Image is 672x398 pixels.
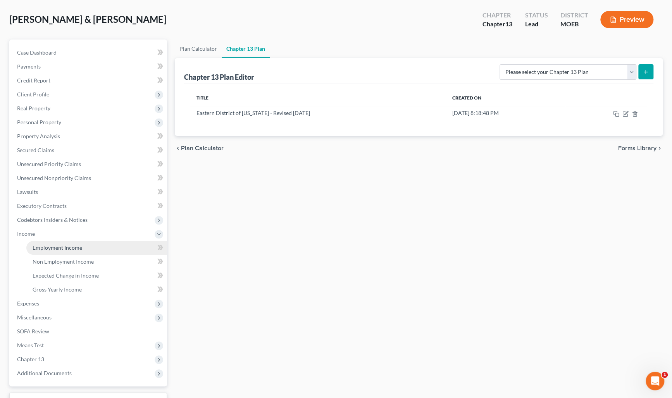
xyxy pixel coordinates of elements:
[662,372,668,378] span: 1
[17,49,57,56] span: Case Dashboard
[11,60,167,74] a: Payments
[175,145,181,151] i: chevron_left
[33,244,82,251] span: Employment Income
[17,133,60,139] span: Property Analysis
[26,241,167,255] a: Employment Income
[17,230,35,237] span: Income
[656,145,663,151] i: chevron_right
[175,145,224,151] button: chevron_left Plan Calculator
[446,90,565,106] th: Created On
[190,106,446,120] td: Eastern District of [US_STATE] - Revised [DATE]
[17,147,54,153] span: Secured Claims
[17,77,50,84] span: Credit Report
[482,11,512,20] div: Chapter
[17,370,72,376] span: Additional Documents
[17,63,41,70] span: Payments
[525,20,548,29] div: Lead
[11,185,167,199] a: Lawsuits
[175,39,222,58] a: Plan Calculator
[17,175,91,181] span: Unsecured Nonpriority Claims
[9,14,166,25] span: [PERSON_NAME] & [PERSON_NAME]
[525,11,548,20] div: Status
[26,269,167,283] a: Expected Change in Income
[560,11,588,20] div: District
[11,157,167,171] a: Unsecured Priority Claims
[33,272,99,279] span: Expected Change in Income
[618,145,656,151] span: Forms Library
[11,199,167,213] a: Executory Contracts
[11,74,167,87] a: Credit Report
[600,11,653,28] button: Preview
[190,90,446,106] th: Title
[17,161,81,167] span: Unsecured Priority Claims
[11,324,167,338] a: SOFA Review
[618,145,663,151] button: Forms Library chevron_right
[505,20,512,27] span: 13
[17,314,52,321] span: Miscellaneous
[17,328,49,335] span: SOFA Review
[17,202,67,209] span: Executory Contracts
[26,283,167,297] a: Gross Yearly Income
[17,189,38,195] span: Lawsuits
[181,145,224,151] span: Plan Calculator
[17,119,61,125] span: Personal Property
[646,372,664,390] iframe: Intercom live chat
[482,20,512,29] div: Chapter
[17,356,44,362] span: Chapter 13
[11,46,167,60] a: Case Dashboard
[17,300,39,307] span: Expenses
[17,342,44,348] span: Means Test
[26,255,167,269] a: Non Employment Income
[11,143,167,157] a: Secured Claims
[17,105,50,112] span: Real Property
[33,258,94,265] span: Non Employment Income
[17,91,49,98] span: Client Profile
[17,216,88,223] span: Codebtors Insiders & Notices
[560,20,588,29] div: MOEB
[184,72,254,82] div: Chapter 13 Plan Editor
[11,171,167,185] a: Unsecured Nonpriority Claims
[11,129,167,143] a: Property Analysis
[222,39,270,58] a: Chapter 13 Plan
[446,106,565,120] td: [DATE] 8:18:48 PM
[33,286,82,293] span: Gross Yearly Income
